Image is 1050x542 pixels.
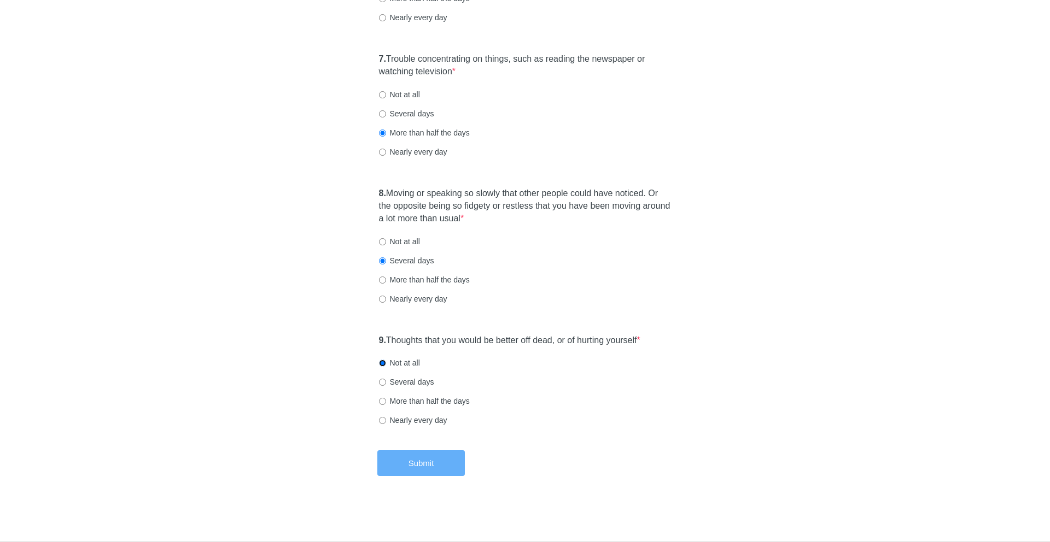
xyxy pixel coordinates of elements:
[379,417,386,424] input: Nearly every day
[379,238,386,245] input: Not at all
[379,91,386,98] input: Not at all
[379,53,672,78] label: Trouble concentrating on things, such as reading the newspaper or watching television
[379,379,386,386] input: Several days
[379,188,386,198] strong: 8.
[379,187,672,225] label: Moving or speaking so slowly that other people could have noticed. Or the opposite being so fidge...
[379,110,386,117] input: Several days
[379,357,420,368] label: Not at all
[379,398,386,405] input: More than half the days
[379,54,386,63] strong: 7.
[379,415,447,426] label: Nearly every day
[379,396,470,406] label: More than half the days
[379,293,447,304] label: Nearly every day
[379,129,386,137] input: More than half the days
[379,276,386,284] input: More than half the days
[379,89,420,100] label: Not at all
[379,108,434,119] label: Several days
[379,14,386,21] input: Nearly every day
[379,296,386,303] input: Nearly every day
[377,450,465,476] button: Submit
[379,255,434,266] label: Several days
[379,334,640,347] label: Thoughts that you would be better off dead, or of hurting yourself
[379,360,386,367] input: Not at all
[379,335,386,345] strong: 9.
[379,127,470,138] label: More than half the days
[379,149,386,156] input: Nearly every day
[379,236,420,247] label: Not at all
[379,257,386,264] input: Several days
[379,376,434,387] label: Several days
[379,146,447,157] label: Nearly every day
[379,274,470,285] label: More than half the days
[379,12,447,23] label: Nearly every day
